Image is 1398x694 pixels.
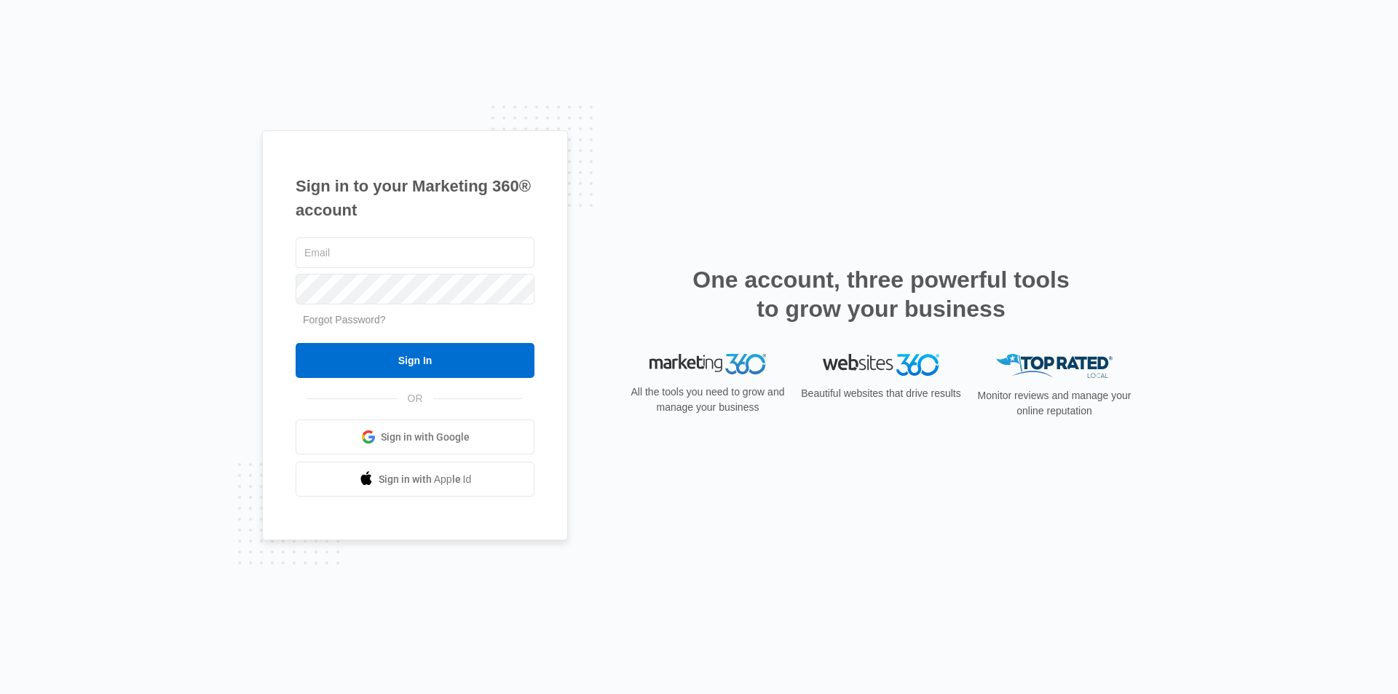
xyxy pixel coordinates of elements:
[688,265,1074,323] h2: One account, three powerful tools to grow your business
[296,237,534,268] input: Email
[296,174,534,222] h1: Sign in to your Marketing 360® account
[973,388,1136,419] p: Monitor reviews and manage your online reputation
[296,462,534,497] a: Sign in with Apple Id
[303,314,386,326] a: Forgot Password?
[996,354,1113,378] img: Top Rated Local
[823,354,939,375] img: Websites 360
[799,386,963,401] p: Beautiful websites that drive results
[381,430,470,445] span: Sign in with Google
[379,472,472,487] span: Sign in with Apple Id
[649,354,766,374] img: Marketing 360
[398,391,433,406] span: OR
[626,385,789,415] p: All the tools you need to grow and manage your business
[296,343,534,378] input: Sign In
[296,419,534,454] a: Sign in with Google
